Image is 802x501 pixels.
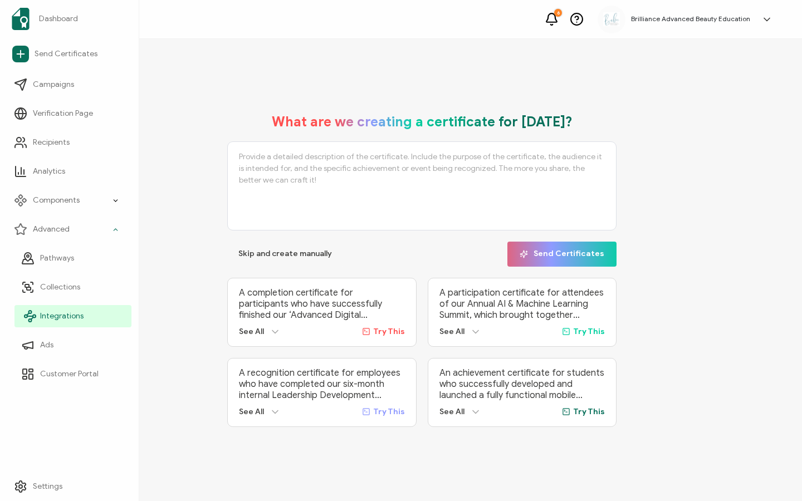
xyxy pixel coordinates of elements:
span: Send Certificates [520,250,604,258]
span: Settings [33,481,62,492]
a: Verification Page [7,102,131,125]
span: Analytics [33,166,65,177]
span: See All [239,327,264,336]
a: Recipients [7,131,131,154]
span: Try This [373,327,405,336]
h1: What are we creating a certificate for [DATE]? [272,114,573,130]
a: Send Certificates [7,41,131,67]
a: Settings [7,475,131,498]
a: Dashboard [7,3,131,35]
a: Customer Portal [14,363,131,385]
a: Pathways [14,247,131,269]
h5: Brilliance Advanced Beauty Education [631,15,750,23]
img: sertifier-logomark-colored.svg [12,8,30,30]
span: Skip and create manually [238,250,332,258]
span: Components [33,195,80,206]
a: Analytics [7,160,131,183]
span: Ads [40,340,53,351]
a: Campaigns [7,73,131,96]
span: See All [439,327,464,336]
button: Skip and create manually [227,242,343,267]
span: Pathways [40,253,74,264]
span: Verification Page [33,108,93,119]
img: a2bf8c6c-3aba-43b4-8354-ecfc29676cf6.jpg [603,12,620,27]
p: An achievement certificate for students who successfully developed and launched a fully functiona... [439,367,605,401]
a: Ads [14,334,131,356]
span: Collections [40,282,80,293]
button: Send Certificates [507,242,617,267]
span: Try This [573,407,605,416]
p: A completion certificate for participants who have successfully finished our ‘Advanced Digital Ma... [239,287,405,321]
span: See All [439,407,464,416]
span: Recipients [33,137,70,148]
span: Dashboard [39,13,78,24]
p: A participation certificate for attendees of our Annual AI & Machine Learning Summit, which broug... [439,287,605,321]
span: Try This [573,327,605,336]
span: Try This [373,407,405,416]
iframe: Chat Widget [746,448,802,501]
span: Campaigns [33,79,74,90]
a: Collections [14,276,131,298]
span: See All [239,407,264,416]
a: Integrations [14,305,131,327]
div: 6 [554,9,562,17]
span: Customer Portal [40,369,99,380]
p: A recognition certificate for employees who have completed our six-month internal Leadership Deve... [239,367,405,401]
span: Advanced [33,224,70,235]
span: Send Certificates [35,48,97,60]
span: Integrations [40,311,84,322]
